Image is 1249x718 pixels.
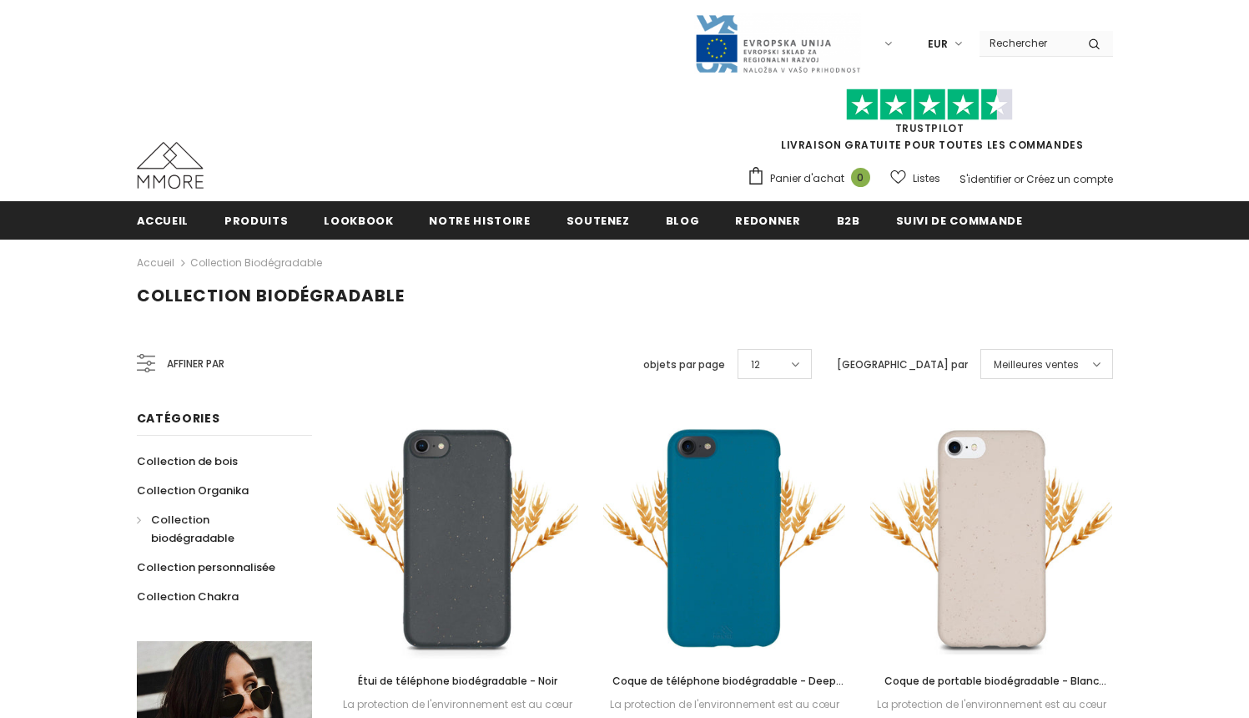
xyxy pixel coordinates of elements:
[324,201,393,239] a: Lookbook
[137,582,239,611] a: Collection Chakra
[896,213,1023,229] span: Suivi de commande
[137,284,405,307] span: Collection biodégradable
[567,213,630,229] span: soutenez
[846,88,1013,121] img: Faites confiance aux étoiles pilotes
[137,213,189,229] span: Accueil
[959,172,1011,186] a: S'identifier
[137,559,275,575] span: Collection personnalisée
[666,201,700,239] a: Blog
[870,672,1112,690] a: Coque de portable biodégradable - Blanc naturel
[224,213,288,229] span: Produits
[137,201,189,239] a: Accueil
[137,553,275,582] a: Collection personnalisée
[429,201,530,239] a: Notre histoire
[928,36,948,53] span: EUR
[980,31,1075,55] input: Search Site
[694,13,861,74] img: Javni Razpis
[837,201,860,239] a: B2B
[567,201,630,239] a: soutenez
[1014,172,1024,186] span: or
[137,483,249,498] span: Collection Organika
[851,168,870,187] span: 0
[751,356,760,373] span: 12
[137,142,204,189] img: Cas MMORE
[137,505,294,553] a: Collection biodégradable
[994,356,1079,373] span: Meilleures ventes
[1026,172,1113,186] a: Créez un compte
[837,356,968,373] label: [GEOGRAPHIC_DATA] par
[151,512,234,546] span: Collection biodégradable
[735,201,800,239] a: Redonner
[337,672,579,690] a: Étui de téléphone biodégradable - Noir
[137,410,220,427] span: Catégories
[770,170,844,187] span: Panier d'achat
[896,201,1023,239] a: Suivi de commande
[224,201,288,239] a: Produits
[190,255,322,270] a: Collection biodégradable
[324,213,393,229] span: Lookbook
[694,36,861,50] a: Javni Razpis
[884,674,1106,706] span: Coque de portable biodégradable - Blanc naturel
[890,164,940,193] a: Listes
[735,213,800,229] span: Redonner
[895,121,964,135] a: TrustPilot
[612,674,844,706] span: Coque de téléphone biodégradable - Deep Sea Blue
[137,447,238,476] a: Collection de bois
[137,589,239,604] span: Collection Chakra
[137,476,249,505] a: Collection Organika
[747,96,1113,152] span: LIVRAISON GRATUITE POUR TOUTES LES COMMANDES
[666,213,700,229] span: Blog
[603,672,845,690] a: Coque de téléphone biodégradable - Deep Sea Blue
[167,355,224,373] span: Affiner par
[358,674,557,688] span: Étui de téléphone biodégradable - Noir
[747,166,879,191] a: Panier d'achat 0
[837,213,860,229] span: B2B
[643,356,725,373] label: objets par page
[137,453,238,469] span: Collection de bois
[429,213,530,229] span: Notre histoire
[913,170,940,187] span: Listes
[137,253,174,273] a: Accueil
